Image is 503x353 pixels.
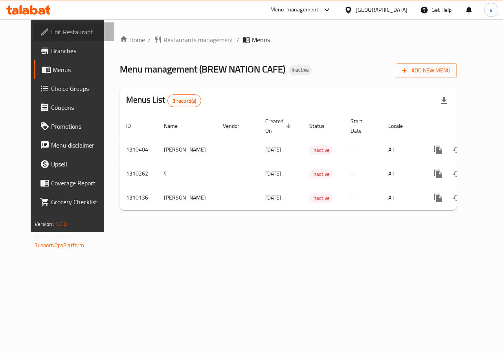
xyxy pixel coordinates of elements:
[55,219,67,229] span: 1.0.0
[490,6,492,14] span: s
[223,121,250,131] span: Vendor
[120,35,145,44] a: Home
[51,197,108,207] span: Grocery Checklist
[309,146,333,155] span: Inactive
[288,65,312,75] div: Inactive
[265,116,294,135] span: Created On
[120,162,158,186] td: 1310262
[158,186,217,210] td: [PERSON_NAME]
[34,136,115,155] a: Menu disclaimer
[120,186,158,210] td: 1310136
[396,63,457,78] button: Add New Menu
[126,94,201,107] h2: Menus List
[53,65,108,74] span: Menus
[34,174,115,192] a: Coverage Report
[356,6,408,14] div: [GEOGRAPHIC_DATA]
[309,194,333,203] span: Inactive
[288,67,312,73] span: Inactive
[309,170,333,179] span: Inactive
[35,219,54,229] span: Version:
[448,140,466,159] button: Change Status
[163,35,233,44] span: Restaurants management
[351,116,373,135] span: Start Date
[402,66,450,76] span: Add New Menu
[265,168,281,179] span: [DATE]
[51,27,108,37] span: Edit Restaurant
[167,94,202,107] div: Total records count
[448,164,466,183] button: Change Status
[309,121,335,131] span: Status
[34,98,115,117] a: Coupons
[429,140,448,159] button: more
[265,144,281,155] span: [DATE]
[34,155,115,174] a: Upsell
[51,103,108,112] span: Coupons
[382,186,422,210] td: All
[154,35,233,44] a: Restaurants management
[435,91,453,110] div: Export file
[120,60,285,78] span: Menu management ( BREW NATION CAFE )
[164,121,188,131] span: Name
[34,60,115,79] a: Menus
[382,138,422,162] td: All
[51,122,108,131] span: Promotions
[388,121,413,131] span: Locale
[382,162,422,186] td: All
[158,138,217,162] td: [PERSON_NAME]
[148,35,151,44] li: /
[51,159,108,169] span: Upsell
[448,189,466,207] button: Change Status
[237,35,239,44] li: /
[120,35,457,44] nav: breadcrumb
[429,164,448,183] button: more
[429,189,448,207] button: more
[252,35,270,44] span: Menus
[158,162,217,186] td: ؟
[51,178,108,188] span: Coverage Report
[344,162,382,186] td: -
[265,192,281,203] span: [DATE]
[34,41,115,60] a: Branches
[51,84,108,93] span: Choice Groups
[126,121,141,131] span: ID
[51,46,108,55] span: Branches
[120,138,158,162] td: 1310404
[270,5,319,15] div: Menu-management
[34,192,115,211] a: Grocery Checklist
[35,240,84,250] a: Support.OpsPlatform
[35,232,71,242] span: Get support on:
[51,140,108,150] span: Menu disclaimer
[168,97,201,105] span: 3 record(s)
[344,186,382,210] td: -
[34,22,115,41] a: Edit Restaurant
[344,138,382,162] td: -
[34,117,115,136] a: Promotions
[34,79,115,98] a: Choice Groups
